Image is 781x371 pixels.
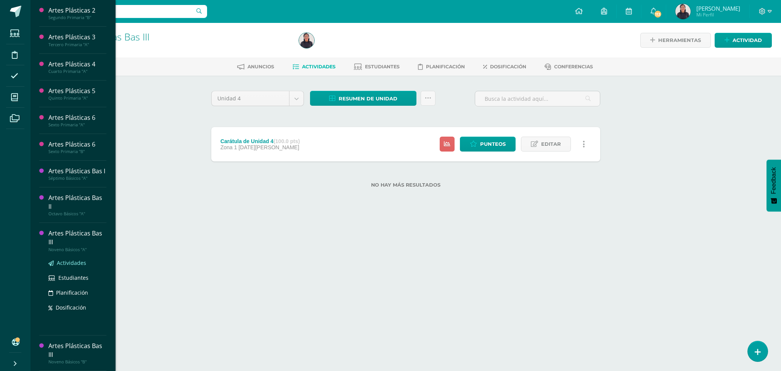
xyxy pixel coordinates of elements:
span: Mi Perfil [696,11,740,18]
a: Resumen de unidad [310,91,416,106]
div: Noveno Básicos "B" [48,359,106,365]
span: Feedback [770,167,777,194]
img: 67078d01e56025b9630a76423ab6604b.png [675,4,691,19]
div: Octavo Básicos "A" [48,211,106,216]
span: Conferencias [554,64,593,69]
a: Actividad [715,33,772,48]
div: Carátula de Unidad 4 [220,138,300,144]
div: Noveno Básicos 'B' [59,42,290,49]
div: Segundo Primaria "B" [48,15,106,20]
a: Conferencias [545,61,593,73]
span: Actividad [733,33,762,47]
div: Tercero Primaria "A" [48,42,106,47]
div: Artes Plásticas Bas I [48,167,106,176]
span: [DATE][PERSON_NAME] [238,144,299,150]
span: Dosificación [56,304,86,311]
img: 67078d01e56025b9630a76423ab6604b.png [299,33,314,48]
button: Feedback - Mostrar encuesta [767,160,781,211]
a: Artes Plásticas 6Sexto Primaria "A" [48,113,106,127]
div: Artes Plásticas 6 [48,140,106,149]
span: Planificación [56,289,88,296]
a: Artes Plásticas Bas IIINoveno Básicos "B" [48,342,106,365]
span: Resumen de unidad [339,92,397,106]
a: Planificación [48,288,106,297]
a: Dosificación [48,303,106,312]
label: No hay más resultados [211,182,600,188]
div: Cuarto Primaria "A" [48,69,106,74]
a: Actividades [292,61,336,73]
span: Estudiantes [365,64,400,69]
a: Artes Plásticas 5Quinto Primaria "A" [48,87,106,101]
span: Editar [541,137,561,151]
div: Artes Plásticas 6 [48,113,106,122]
span: [PERSON_NAME] [696,5,740,12]
a: Estudiantes [48,273,106,282]
a: Artes Plásticas 2Segundo Primaria "B" [48,6,106,20]
div: Sexto Primaria "B" [48,149,106,154]
div: Artes Plásticas 4 [48,60,106,69]
div: Artes Plásticas 5 [48,87,106,95]
span: Punteos [480,137,506,151]
input: Busca la actividad aquí... [475,91,600,106]
a: Artes Plásticas 3Tercero Primaria "A" [48,33,106,47]
a: Estudiantes [354,61,400,73]
div: Artes Plásticas Bas III [48,229,106,247]
a: Artes Plásticas 6Sexto Primaria "B" [48,140,106,154]
input: Busca un usuario... [35,5,207,18]
span: Actividades [57,259,86,266]
a: Dosificación [483,61,526,73]
a: Actividades [48,258,106,267]
span: Zona 1 [220,144,237,150]
span: Herramientas [658,33,701,47]
div: Artes Plásticas Bas III [48,342,106,359]
a: Punteos [460,137,516,152]
span: Anuncios [247,64,274,69]
a: Anuncios [237,61,274,73]
a: Artes Plásticas 4Cuarto Primaria "A" [48,60,106,74]
h1: Artes Plásticas Bas III [59,31,290,42]
a: Unidad 4 [212,91,304,106]
div: Sexto Primaria "A" [48,122,106,127]
a: Artes Plásticas Bas ISéptimo Básicos "A" [48,167,106,181]
div: Noveno Básicos "A" [48,247,106,252]
span: Planificación [426,64,465,69]
a: Planificación [418,61,465,73]
span: Unidad 4 [217,91,283,106]
div: Séptimo Básicos "A" [48,176,106,181]
span: 113 [654,10,662,18]
a: Artes Plásticas Bas IIOctavo Básicos "A" [48,194,106,216]
a: Artes Plásticas Bas IIINoveno Básicos "A" [48,229,106,252]
div: Artes Plásticas Bas II [48,194,106,211]
span: Dosificación [490,64,526,69]
div: Quinto Primaria "A" [48,95,106,101]
div: Artes Plásticas 2 [48,6,106,15]
a: Herramientas [640,33,711,48]
span: Actividades [302,64,336,69]
div: Artes Plásticas 3 [48,33,106,42]
strong: (100.0 pts) [273,138,300,144]
span: Estudiantes [58,274,88,281]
